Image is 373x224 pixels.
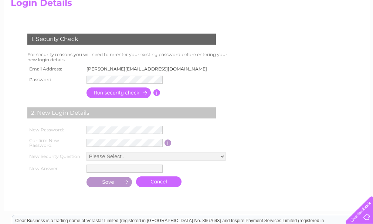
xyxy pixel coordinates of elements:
[12,4,362,36] div: Clear Business is a trading name of Verastar Limited (registered in [GEOGRAPHIC_DATA] No. 3667643...
[243,31,257,37] a: Water
[13,19,51,42] img: logo.png
[26,50,235,64] td: For security reasons you will need to re-enter your existing password before entering your new lo...
[87,177,132,187] input: Submit
[136,176,182,187] a: Cancel
[349,31,366,37] a: Log out
[26,64,85,74] th: Email Address:
[27,34,216,45] div: 1. Security Check
[27,107,216,118] div: 2. New Login Details
[324,31,342,37] a: Contact
[282,31,304,37] a: Telecoms
[85,64,213,74] td: [PERSON_NAME][EMAIL_ADDRESS][DOMAIN_NAME]
[26,124,85,136] th: New Password:
[26,163,85,175] th: New Answer:
[153,89,160,96] input: Information
[26,74,85,86] th: Password:
[26,150,85,163] th: New Security Question
[26,136,85,151] th: Confirm New Password:
[165,139,172,146] input: Information
[261,31,278,37] a: Energy
[309,31,319,37] a: Blog
[234,4,285,13] a: 0333 014 3131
